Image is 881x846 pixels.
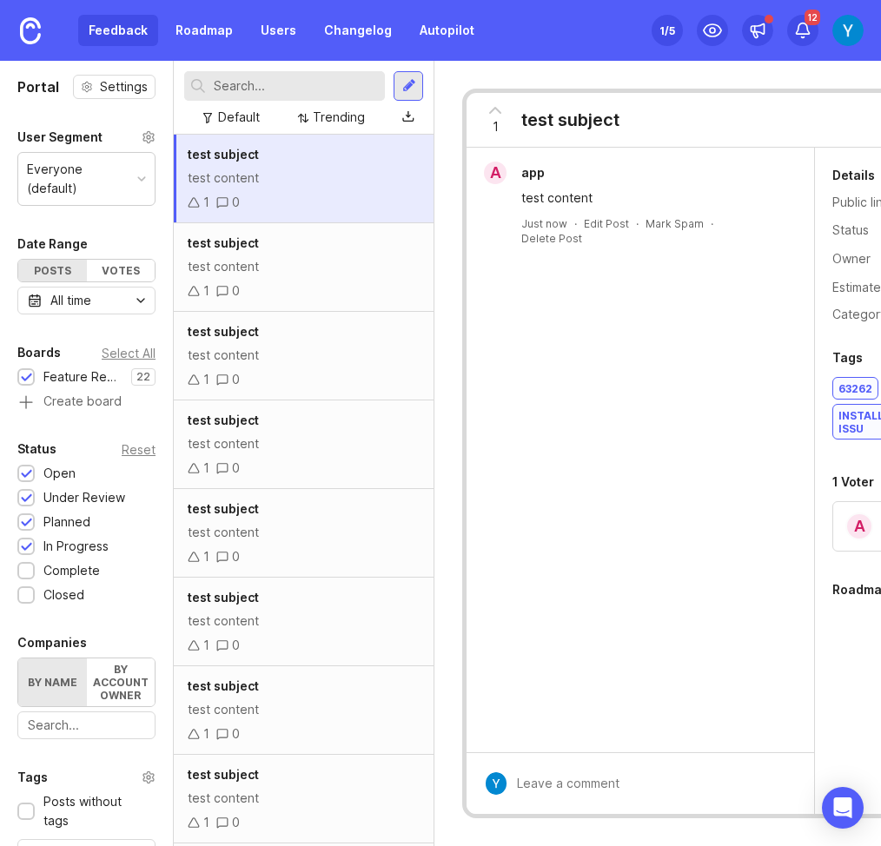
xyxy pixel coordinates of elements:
[188,611,420,631] div: test content
[805,10,820,25] span: 12
[27,160,130,198] div: Everyone (default)
[574,216,577,231] div: ·
[832,472,874,492] div: 1 Voter
[832,347,863,368] div: Tags
[232,281,240,301] div: 0
[232,724,240,744] div: 0
[232,459,240,478] div: 0
[822,787,864,829] div: Open Intercom Messenger
[203,281,209,301] div: 1
[188,767,259,782] span: test subject
[43,488,125,507] div: Under Review
[652,15,683,46] button: 1/5
[50,291,91,310] div: All time
[43,561,100,580] div: Complete
[474,162,559,184] a: aapp
[18,658,87,706] label: By name
[232,370,240,389] div: 0
[122,445,156,454] div: Reset
[832,165,875,186] div: Details
[17,127,103,148] div: User Segment
[232,636,240,655] div: 0
[409,15,485,46] a: Autopilot
[188,346,420,365] div: test content
[174,489,434,578] a: test subjecttest content10
[203,813,209,832] div: 1
[17,76,59,97] h1: Portal
[136,370,150,384] p: 22
[174,223,434,312] a: test subjecttest content10
[711,216,713,231] div: ·
[203,547,209,566] div: 1
[43,792,147,830] div: Posts without tags
[174,755,434,843] a: test subjecttest content10
[232,547,240,566] div: 0
[493,117,499,136] span: 1
[636,216,639,231] div: ·
[584,216,629,231] div: Edit Post
[188,700,420,719] div: test content
[188,324,259,339] span: test subject
[17,439,56,459] div: Status
[188,523,420,542] div: test content
[17,395,156,411] a: Create board
[73,75,156,99] button: Settings
[521,108,619,132] div: test subject
[174,312,434,400] a: test subjecttest content10
[43,367,123,387] div: Feature Requests
[484,162,507,184] div: a
[18,260,87,281] div: Posts
[174,400,434,489] a: test subjecttest content10
[833,378,878,399] div: 63262
[232,193,240,212] div: 0
[127,294,155,307] svg: toggle icon
[174,578,434,666] a: test subjecttest content10
[521,231,582,246] div: Delete Post
[203,370,209,389] div: 1
[43,512,90,532] div: Planned
[214,76,378,96] input: Search...
[102,348,156,358] div: Select All
[485,772,507,795] img: Yomna ELSheikh
[188,147,259,162] span: test subject
[232,813,240,832] div: 0
[845,512,873,540] div: a
[17,342,61,363] div: Boards
[28,716,145,735] input: Search...
[188,235,259,250] span: test subject
[165,15,243,46] a: Roadmap
[521,188,779,208] div: test content
[521,216,567,231] a: Just now
[100,78,148,96] span: Settings
[188,413,259,427] span: test subject
[188,678,259,693] span: test subject
[188,590,259,605] span: test subject
[218,108,260,127] div: Default
[203,193,209,212] div: 1
[314,15,402,46] a: Changelog
[250,15,307,46] a: Users
[17,632,87,653] div: Companies
[20,17,41,44] img: Canny Home
[188,257,420,276] div: test content
[43,537,109,556] div: In Progress
[188,789,420,808] div: test content
[203,724,209,744] div: 1
[87,260,156,281] div: Votes
[188,169,420,188] div: test content
[17,767,48,788] div: Tags
[521,165,545,180] span: app
[17,234,88,254] div: Date Range
[188,434,420,453] div: test content
[203,459,209,478] div: 1
[188,501,259,516] span: test subject
[43,464,76,483] div: Open
[174,666,434,755] a: test subjecttest content10
[659,18,675,43] div: 1 /5
[832,15,864,46] img: Yomna ELSheikh
[43,585,84,605] div: Closed
[646,216,704,231] button: Mark Spam
[313,108,365,127] div: Trending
